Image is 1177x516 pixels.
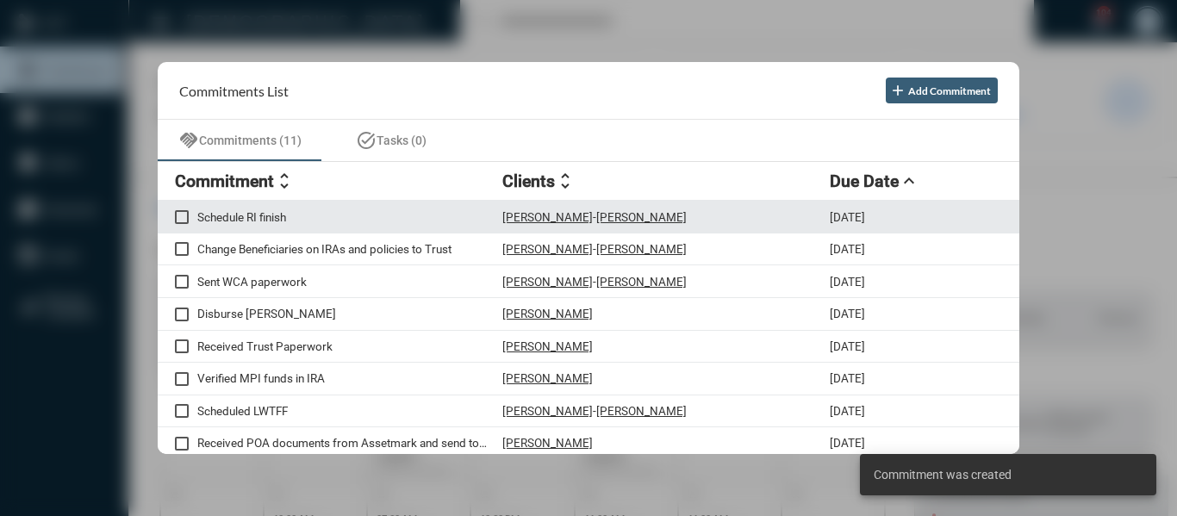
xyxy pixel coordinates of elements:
[199,134,302,147] span: Commitments (11)
[197,275,502,289] p: Sent WCA paperwork
[377,134,427,147] span: Tasks (0)
[502,210,593,224] p: [PERSON_NAME]
[899,171,919,191] mat-icon: expand_less
[830,275,865,289] p: [DATE]
[593,242,596,256] p: -
[179,83,289,99] h2: Commitments List
[596,242,687,256] p: [PERSON_NAME]
[197,307,502,320] p: Disburse [PERSON_NAME]
[593,275,596,289] p: -
[830,210,865,224] p: [DATE]
[356,130,377,151] mat-icon: task_alt
[197,242,502,256] p: Change Beneficiaries on IRAs and policies to Trust
[593,210,596,224] p: -
[197,339,502,353] p: Received Trust Paperwork
[502,436,593,450] p: [PERSON_NAME]
[830,436,865,450] p: [DATE]
[197,404,502,418] p: Scheduled LWTFF
[197,210,502,224] p: Schedule RI finish
[502,307,593,320] p: [PERSON_NAME]
[889,82,906,99] mat-icon: add
[830,171,899,191] h2: Due Date
[555,171,576,191] mat-icon: unfold_more
[178,130,199,151] mat-icon: handshake
[502,339,593,353] p: [PERSON_NAME]
[830,339,865,353] p: [DATE]
[502,371,593,385] p: [PERSON_NAME]
[596,210,687,224] p: [PERSON_NAME]
[886,78,998,103] button: Add Commitment
[830,242,865,256] p: [DATE]
[502,404,593,418] p: [PERSON_NAME]
[502,171,555,191] h2: Clients
[502,275,593,289] p: [PERSON_NAME]
[593,404,596,418] p: -
[502,242,593,256] p: [PERSON_NAME]
[830,307,865,320] p: [DATE]
[596,404,687,418] p: [PERSON_NAME]
[830,404,865,418] p: [DATE]
[596,275,687,289] p: [PERSON_NAME]
[197,371,502,385] p: Verified MPI funds in IRA
[830,371,865,385] p: [DATE]
[197,436,502,450] p: Received POA documents from Assetmark and send to [PERSON_NAME]
[874,466,1012,483] span: Commitment was created
[274,171,295,191] mat-icon: unfold_more
[175,171,274,191] h2: Commitment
